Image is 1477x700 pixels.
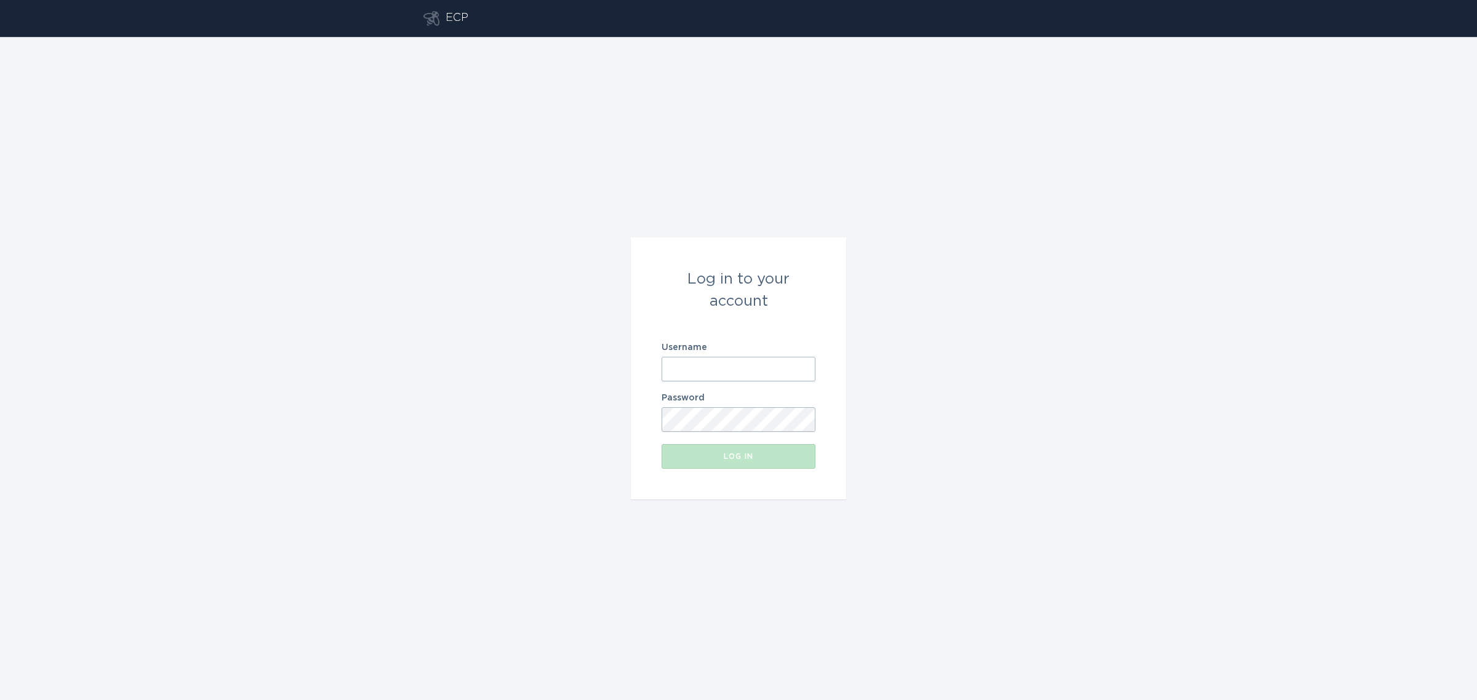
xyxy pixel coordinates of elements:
[662,444,815,469] button: Log in
[423,11,439,26] button: Go to dashboard
[662,343,815,352] label: Username
[668,453,809,460] div: Log in
[662,268,815,312] div: Log in to your account
[662,394,815,402] label: Password
[446,11,468,26] div: ECP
